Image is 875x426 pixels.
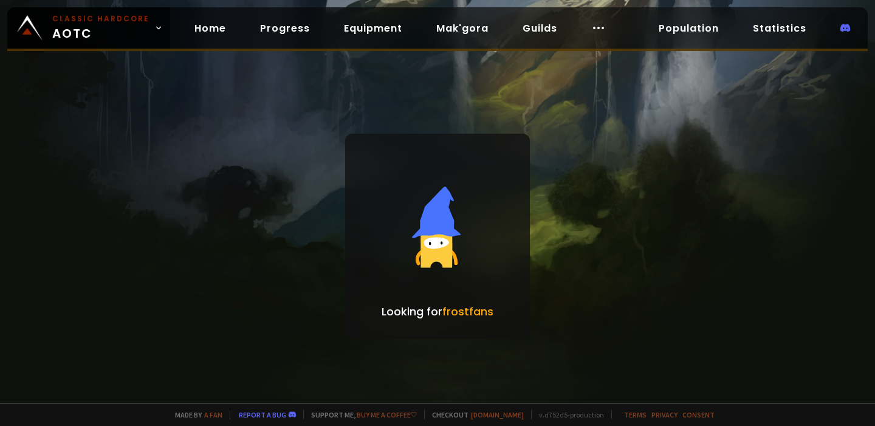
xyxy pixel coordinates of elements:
[743,16,816,41] a: Statistics
[52,13,149,24] small: Classic Hardcore
[442,304,493,319] span: frostfans
[250,16,320,41] a: Progress
[651,410,678,419] a: Privacy
[624,410,647,419] a: Terms
[649,16,729,41] a: Population
[682,410,715,419] a: Consent
[7,7,170,49] a: Classic HardcoreAOTC
[52,13,149,43] span: AOTC
[168,410,222,419] span: Made by
[427,16,498,41] a: Mak'gora
[531,410,604,419] span: v. d752d5 - production
[239,410,286,419] a: Report a bug
[513,16,567,41] a: Guilds
[424,410,524,419] span: Checkout
[185,16,236,41] a: Home
[334,16,412,41] a: Equipment
[471,410,524,419] a: [DOMAIN_NAME]
[357,410,417,419] a: Buy me a coffee
[303,410,417,419] span: Support me,
[382,303,493,320] p: Looking for
[204,410,222,419] a: a fan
